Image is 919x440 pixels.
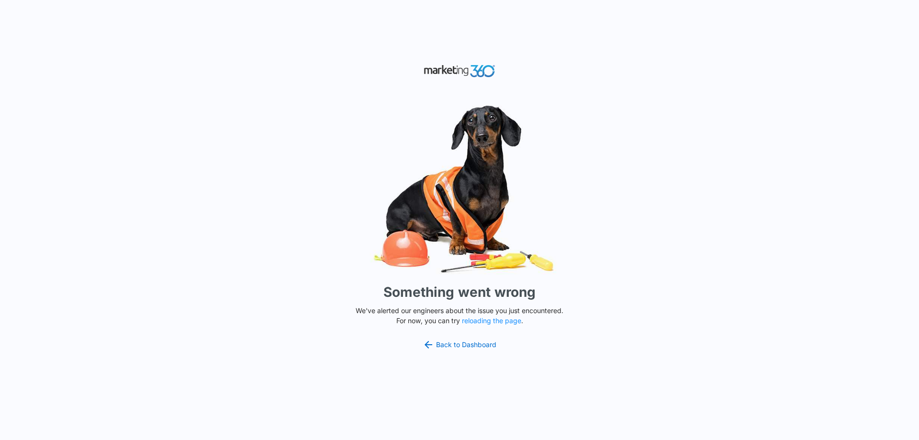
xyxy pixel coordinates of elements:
[423,339,496,350] a: Back to Dashboard
[316,100,603,278] img: Sad Dog
[383,282,536,302] h1: Something went wrong
[424,63,495,79] img: Marketing 360 Logo
[462,317,521,325] button: reloading the page
[352,305,567,326] p: We've alerted our engineers about the issue you just encountered. For now, you can try .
